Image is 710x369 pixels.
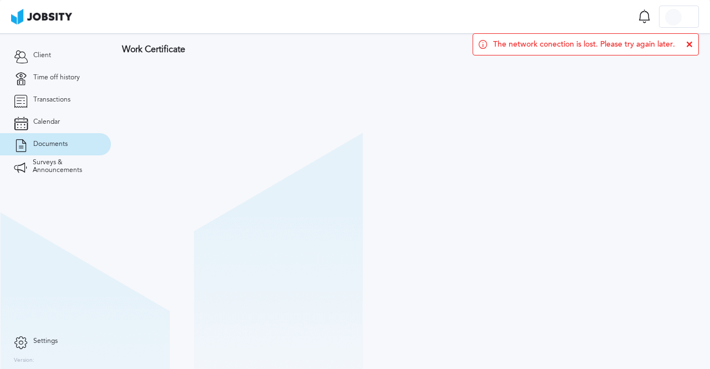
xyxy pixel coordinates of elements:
span: Calendar [33,118,60,126]
img: ab4bad089aa723f57921c736e9817d99.png [11,9,72,24]
span: The network conection is lost. Please try again later. [493,40,675,49]
span: Documents [33,140,68,148]
span: Surveys & Announcements [33,159,97,174]
h3: Work Certificate [122,44,699,54]
span: Transactions [33,96,70,104]
span: Client [33,52,51,59]
span: Settings [33,337,58,345]
span: Time off history [33,74,80,82]
label: Version: [14,357,34,364]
